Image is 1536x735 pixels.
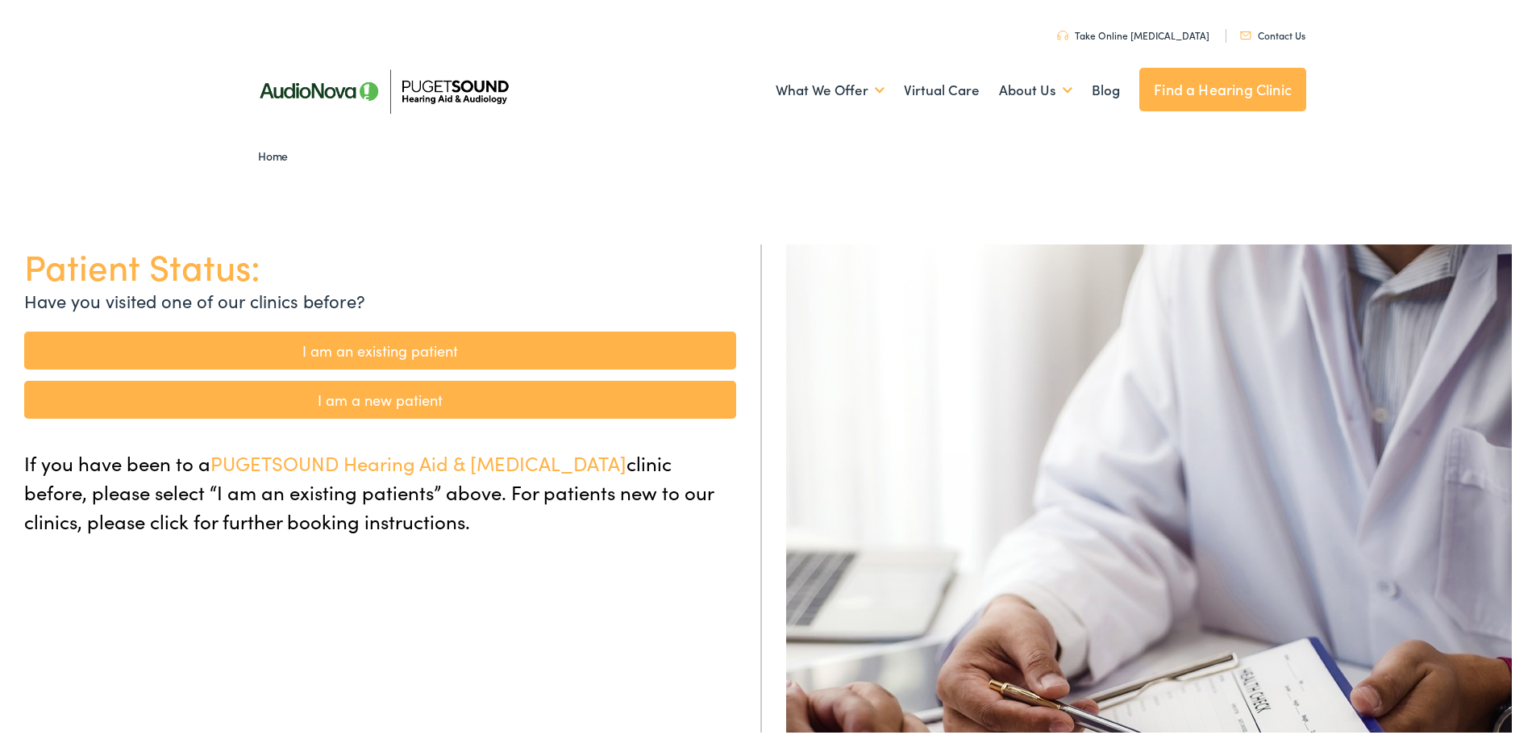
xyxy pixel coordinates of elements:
[24,378,736,416] a: I am a new patient
[776,57,885,117] a: What We Offer
[1240,25,1305,39] a: Contact Us
[258,144,296,161] a: Home
[1240,28,1251,36] img: utility icon
[210,446,626,473] span: PUGETSOUND Hearing Aid & [MEDICAL_DATA]
[1057,27,1068,37] img: utility icon
[999,57,1072,117] a: About Us
[24,241,736,284] h1: Patient Status:
[24,284,736,311] p: Have you visited one of our clinics before?
[1139,65,1306,108] a: Find a Hearing Clinic
[24,445,736,532] p: If you have been to a clinic before, please select “I am an existing patients” above. For patient...
[1092,57,1120,117] a: Blog
[24,328,736,366] a: I am an existing patient
[904,57,980,117] a: Virtual Care
[1057,25,1209,39] a: Take Online [MEDICAL_DATA]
